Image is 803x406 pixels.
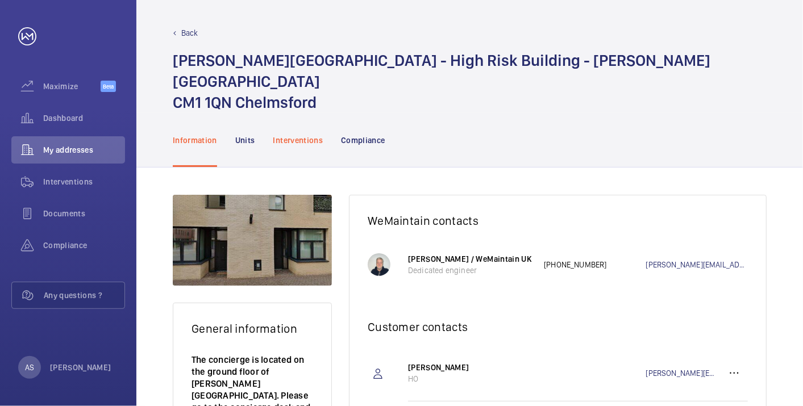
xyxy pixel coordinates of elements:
[273,135,323,146] p: Interventions
[44,290,124,301] span: Any questions ?
[43,208,125,219] span: Documents
[408,265,532,276] p: Dedicated engineer
[43,240,125,251] span: Compliance
[408,373,532,384] p: HO
[101,81,116,92] span: Beta
[408,362,532,373] p: [PERSON_NAME]
[368,320,748,334] h2: Customer contacts
[544,259,646,270] p: [PHONE_NUMBER]
[25,362,34,373] p: AS
[192,321,313,336] h2: General information
[368,214,748,228] h2: WeMaintain contacts
[646,367,721,379] a: [PERSON_NAME][EMAIL_ADDRESS][PERSON_NAME][DOMAIN_NAME]
[43,112,125,124] span: Dashboard
[50,362,111,373] p: [PERSON_NAME]
[235,135,255,146] p: Units
[181,27,198,39] p: Back
[43,176,125,187] span: Interventions
[43,81,101,92] span: Maximize
[408,253,532,265] p: [PERSON_NAME] / WeMaintain UK
[43,144,125,156] span: My addresses
[341,135,385,146] p: Compliance
[646,259,748,270] a: [PERSON_NAME][EMAIL_ADDRESS][DOMAIN_NAME]
[173,50,767,113] h1: [PERSON_NAME][GEOGRAPHIC_DATA] - High Risk Building - [PERSON_NAME][GEOGRAPHIC_DATA] CM1 1QN Chel...
[173,135,217,146] p: Information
